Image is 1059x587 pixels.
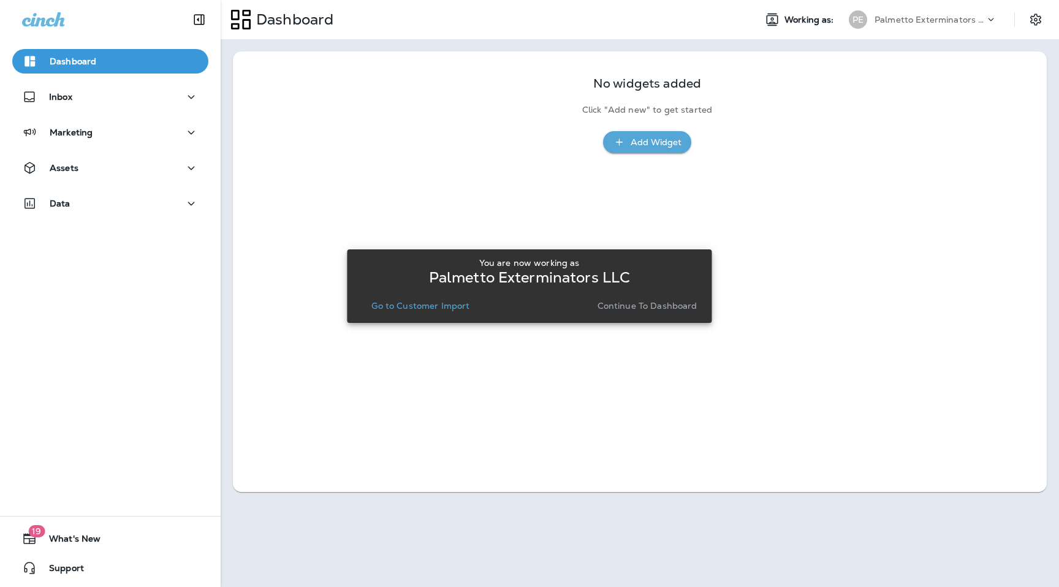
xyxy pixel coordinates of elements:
[37,534,101,548] span: What's New
[12,156,208,180] button: Assets
[251,10,333,29] p: Dashboard
[1025,9,1047,31] button: Settings
[50,56,96,66] p: Dashboard
[12,556,208,580] button: Support
[479,258,579,268] p: You are now working as
[12,85,208,109] button: Inbox
[12,526,208,551] button: 19What's New
[37,563,84,578] span: Support
[875,15,985,25] p: Palmetto Exterminators LLC
[429,273,631,282] p: Palmetto Exterminators LLC
[50,163,78,173] p: Assets
[12,120,208,145] button: Marketing
[784,15,837,25] span: Working as:
[598,301,697,311] p: Continue to Dashboard
[49,92,72,102] p: Inbox
[50,127,93,137] p: Marketing
[12,49,208,74] button: Dashboard
[28,525,45,537] span: 19
[12,191,208,216] button: Data
[593,297,702,314] button: Continue to Dashboard
[50,199,70,208] p: Data
[182,7,216,32] button: Collapse Sidebar
[366,297,474,314] button: Go to Customer Import
[849,10,867,29] div: PE
[371,301,469,311] p: Go to Customer Import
